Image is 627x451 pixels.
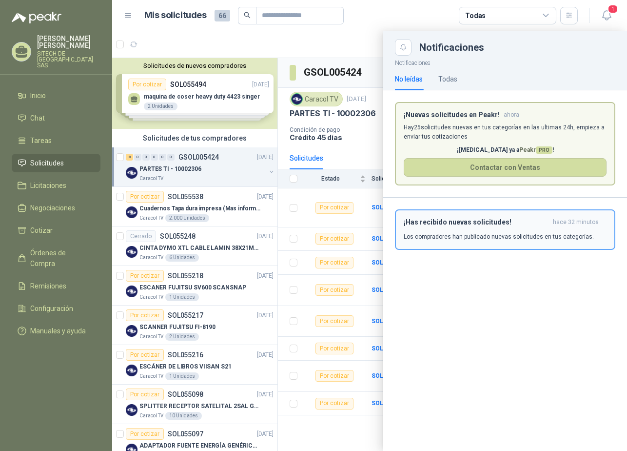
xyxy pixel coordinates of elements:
[144,8,207,22] h1: Mis solicitudes
[12,176,100,195] a: Licitaciones
[12,12,61,23] img: Logo peakr
[395,74,423,84] div: No leídas
[244,12,251,19] span: search
[383,56,627,68] p: Notificaciones
[215,10,230,21] span: 66
[404,218,549,226] h3: ¡Has recibido nuevas solicitudes!
[438,74,457,84] div: Todas
[607,4,618,14] span: 1
[30,158,64,168] span: Solicitudes
[30,247,91,269] span: Órdenes de Compra
[404,158,607,177] button: Contactar con Ventas
[37,51,100,68] p: SITECH DE [GEOGRAPHIC_DATA] SAS
[12,199,100,217] a: Negociaciones
[12,244,100,273] a: Órdenes de Compra
[30,225,53,236] span: Cotizar
[12,277,100,295] a: Remisiones
[404,123,607,142] p: Hay 25 solicitudes nuevas en tus categorías en las ultimas 24h, empieza a enviar tus cotizaciones
[536,146,552,154] span: PRO
[12,221,100,240] a: Cotizar
[598,7,615,24] button: 1
[30,203,75,213] span: Negociaciones
[12,109,100,127] a: Chat
[12,154,100,172] a: Solicitudes
[12,131,100,150] a: Tareas
[504,111,519,119] span: ahora
[30,303,73,314] span: Configuración
[37,35,100,49] p: [PERSON_NAME] [PERSON_NAME]
[30,135,52,146] span: Tareas
[404,232,594,241] p: Los compradores han publicado nuevas solicitudes en tus categorías.
[404,111,500,119] h3: ¡Nuevas solicitudes en Peakr!
[30,180,66,191] span: Licitaciones
[519,146,552,153] span: Peakr
[465,10,486,21] div: Todas
[395,39,411,56] button: Close
[553,218,599,226] span: hace 32 minutos
[12,322,100,340] a: Manuales y ayuda
[30,113,45,123] span: Chat
[30,90,46,101] span: Inicio
[12,86,100,105] a: Inicio
[419,42,615,52] div: Notificaciones
[395,209,615,250] button: ¡Has recibido nuevas solicitudes!hace 32 minutos Los compradores han publicado nuevas solicitudes...
[30,281,66,291] span: Remisiones
[404,145,607,155] p: ¡[MEDICAL_DATA] ya a !
[12,299,100,318] a: Configuración
[30,326,86,336] span: Manuales y ayuda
